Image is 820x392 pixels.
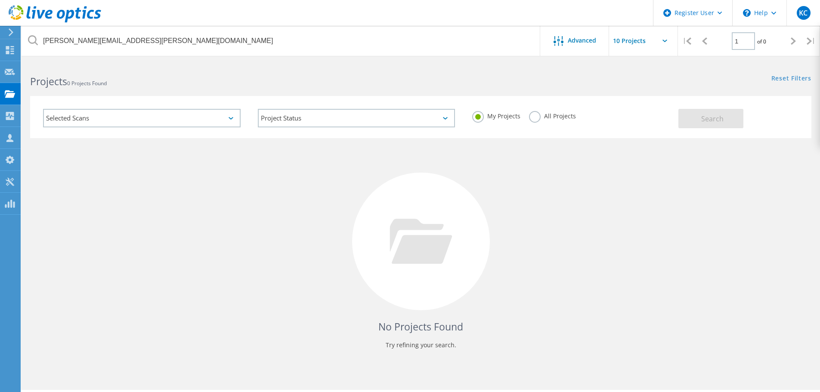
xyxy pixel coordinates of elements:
[30,74,67,88] b: Projects
[43,109,241,127] div: Selected Scans
[771,75,811,83] a: Reset Filters
[743,9,751,17] svg: \n
[799,9,808,16] span: KC
[678,26,696,56] div: |
[67,80,107,87] span: 0 Projects Found
[39,338,803,352] p: Try refining your search.
[22,26,541,56] input: Search projects by name, owner, ID, company, etc
[472,111,520,119] label: My Projects
[39,320,803,334] h4: No Projects Found
[258,109,455,127] div: Project Status
[757,38,766,45] span: of 0
[9,18,101,24] a: Live Optics Dashboard
[529,111,576,119] label: All Projects
[701,114,724,123] span: Search
[678,109,743,128] button: Search
[802,26,820,56] div: |
[568,37,596,43] span: Advanced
